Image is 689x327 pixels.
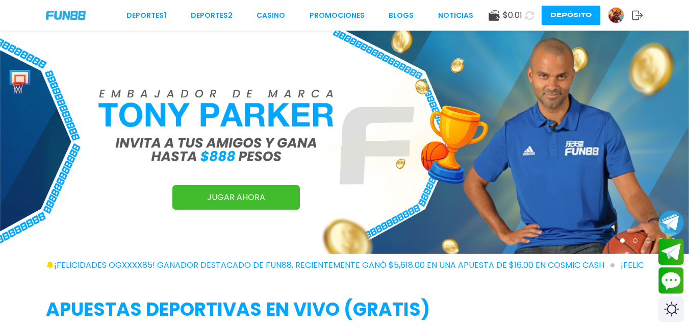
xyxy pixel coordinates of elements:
button: Contact customer service [658,267,684,294]
a: BLOGS [389,10,414,21]
img: Company Logo [46,11,86,19]
a: NOTICIAS [438,10,473,21]
a: CASINO [257,10,285,21]
a: JUGAR AHORA [172,185,300,210]
button: Join telegram channel [658,210,684,236]
span: $ 0.01 [503,9,522,21]
h2: APUESTAS DEPORTIVAS EN VIVO (gratis) [46,296,643,323]
img: Avatar [608,8,624,23]
div: Switch theme [658,296,684,322]
a: Deportes1 [126,10,166,21]
button: Depósito [542,6,600,25]
a: Promociones [310,10,365,21]
span: ¡FELICIDADES ogxxxx85! GANADOR DESTACADO DE FUN88, RECIENTEMENTE GANÓ $5,618.00 EN UNA APUESTA DE... [54,259,615,271]
a: Avatar [608,7,632,23]
a: Deportes2 [191,10,233,21]
button: Join telegram [658,239,684,265]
